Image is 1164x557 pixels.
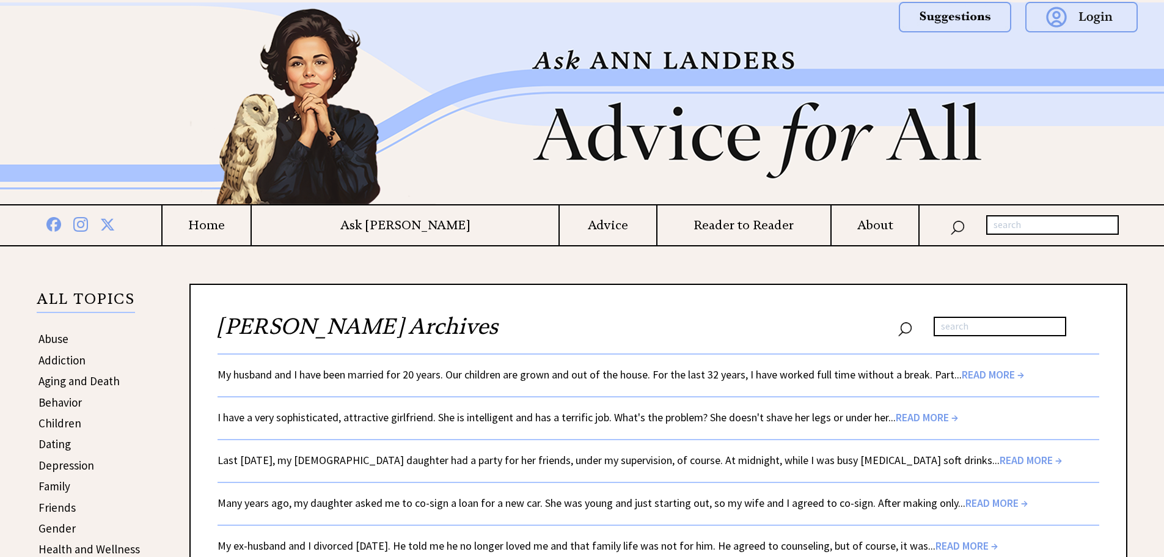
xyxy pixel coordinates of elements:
a: About [832,218,918,233]
a: Reader to Reader [657,218,831,233]
a: Addiction [38,353,86,367]
span: READ MORE → [896,410,958,424]
a: My husband and I have been married for 20 years. Our children are grown and out of the house. For... [218,367,1024,382]
a: Aging and Death [38,374,120,388]
img: search_nav.png [898,319,912,337]
a: Advice [560,218,656,233]
a: Last [DATE], my [DEMOGRAPHIC_DATA] daughter had a party for her friends, under my supervision, of... [218,453,1062,467]
span: READ MORE → [1000,453,1062,467]
a: Abuse [38,331,68,346]
a: Friends [38,500,76,515]
a: Behavior [38,395,82,410]
img: header2b_v1.png [142,2,1022,204]
img: suggestions.png [899,2,1011,32]
a: Gender [38,521,76,536]
a: My ex-husband and I divorced [DATE]. He told me he no longer loved me and that family life was no... [218,539,998,553]
img: right_new2.png [1022,2,1028,204]
img: x%20blue.png [100,215,115,232]
span: READ MORE → [962,367,1024,382]
a: Health and Wellness [38,542,140,556]
img: search_nav.png [950,218,965,235]
a: Ask [PERSON_NAME] [252,218,558,233]
h2: [PERSON_NAME] Archives [218,312,1099,353]
input: search [934,317,1066,336]
a: Dating [38,437,71,451]
a: I have a very sophisticated, attractive girlfriend. She is intelligent and has a terrific job. Wh... [218,410,958,424]
a: Home [163,218,251,233]
img: facebook%20blue.png [46,215,61,232]
span: READ MORE → [965,496,1028,510]
a: Many years ago, my daughter asked me to co-sign a loan for a new car. She was young and just star... [218,496,1028,510]
a: Depression [38,458,94,473]
img: login.png [1025,2,1138,32]
a: Family [38,479,70,493]
input: search [986,215,1119,235]
p: ALL TOPICS [37,292,135,313]
img: instagram%20blue.png [73,215,88,232]
a: Children [38,416,81,430]
span: READ MORE → [935,539,998,553]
